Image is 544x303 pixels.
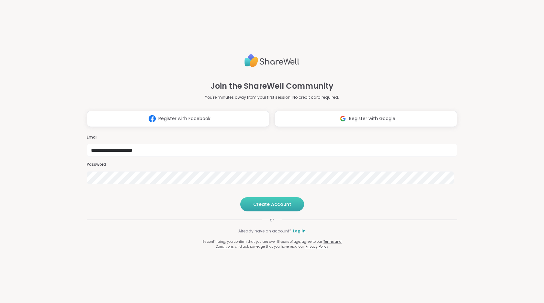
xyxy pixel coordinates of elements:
h3: Email [87,135,457,140]
span: Register with Google [349,115,395,122]
a: Privacy Policy [305,244,328,249]
span: Create Account [253,201,291,208]
a: Terms and Conditions [216,239,342,249]
a: Log in [293,228,306,234]
h1: Join the ShareWell Community [210,80,334,92]
span: Register with Facebook [158,115,210,122]
button: Register with Facebook [87,111,269,127]
img: ShareWell Logo [244,51,300,70]
h3: Password [87,162,457,167]
span: By continuing, you confirm that you are over 18 years of age, agree to our [202,239,322,244]
span: Already have an account? [238,228,291,234]
p: You're minutes away from your first session. No credit card required. [205,95,339,100]
span: and acknowledge that you have read our [235,244,304,249]
img: ShareWell Logomark [146,113,158,125]
img: ShareWell Logomark [337,113,349,125]
button: Register with Google [275,111,457,127]
button: Create Account [240,197,304,211]
span: or [262,217,282,223]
